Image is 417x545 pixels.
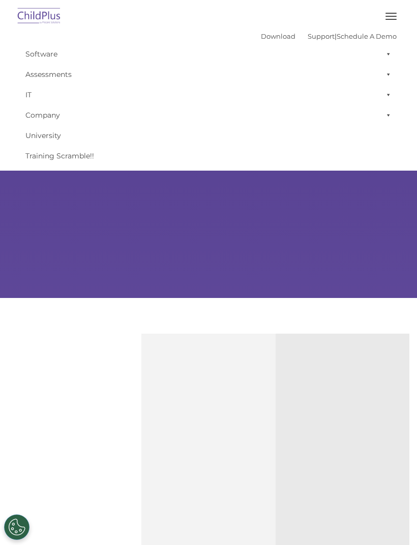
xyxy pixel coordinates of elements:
[20,64,397,85] a: Assessments
[261,32,397,40] font: |
[261,32,295,40] a: Download
[20,146,397,166] a: Training Scramble!!
[15,5,63,29] img: ChildPlus by Procare Solutions
[20,85,397,105] a: IT
[20,44,397,64] a: Software
[20,125,397,146] a: University
[4,514,29,540] button: Cookies Settings
[308,32,335,40] a: Support
[20,105,397,125] a: Company
[337,32,397,40] a: Schedule A Demo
